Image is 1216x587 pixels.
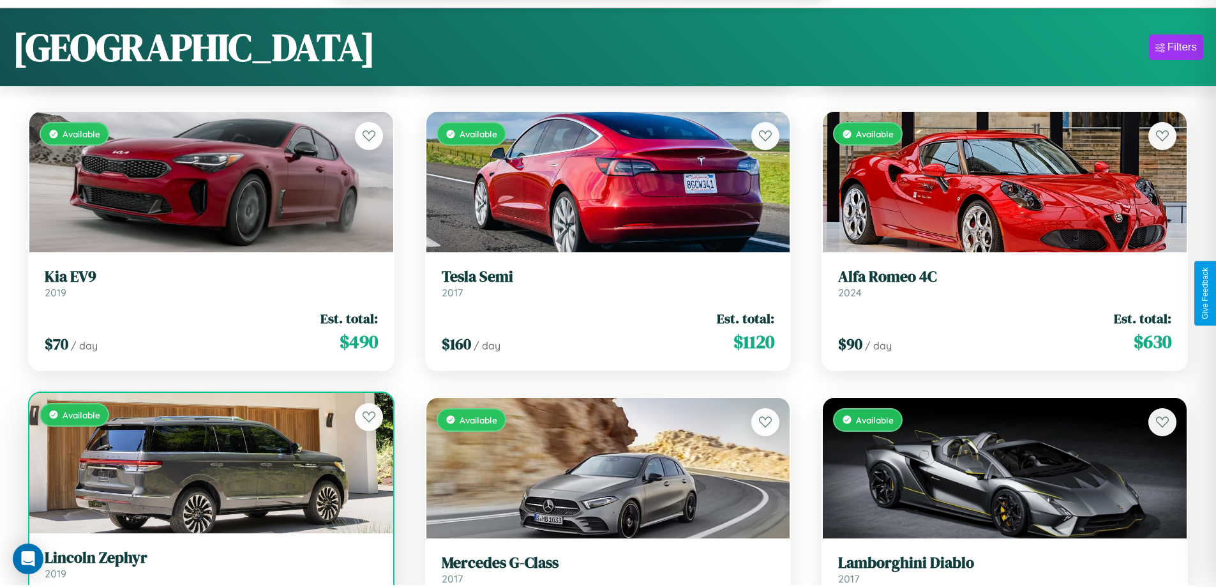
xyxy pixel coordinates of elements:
[1149,34,1203,60] button: Filters
[856,415,894,425] span: Available
[442,554,775,572] h3: Mercedes G-Class
[1114,309,1171,328] span: Est. total:
[63,128,100,139] span: Available
[717,309,774,328] span: Est. total:
[45,549,378,580] a: Lincoln Zephyr2019
[838,333,862,354] span: $ 90
[1167,41,1197,54] div: Filters
[45,268,378,286] h3: Kia EV9
[45,333,68,354] span: $ 70
[45,567,66,580] span: 2019
[45,286,66,299] span: 2019
[320,309,378,328] span: Est. total:
[45,549,378,567] h3: Lincoln Zephyr
[838,554,1171,585] a: Lamborghini Diablo2017
[442,554,775,585] a: Mercedes G-Class2017
[838,554,1171,572] h3: Lamborghini Diablo
[442,268,775,299] a: Tesla Semi2017
[838,286,862,299] span: 2024
[63,409,100,420] span: Available
[838,268,1171,286] h3: Alfa Romeo 4C
[474,339,500,352] span: / day
[71,339,98,352] span: / day
[442,286,463,299] span: 2017
[13,544,43,574] div: Open Intercom Messenger
[45,268,378,299] a: Kia EV92019
[442,333,471,354] span: $ 160
[442,572,463,585] span: 2017
[13,21,375,73] h1: [GEOGRAPHIC_DATA]
[838,572,859,585] span: 2017
[442,268,775,286] h3: Tesla Semi
[838,268,1171,299] a: Alfa Romeo 4C2024
[733,329,774,354] span: $ 1120
[460,415,497,425] span: Available
[865,339,892,352] span: / day
[1201,268,1210,319] div: Give Feedback
[460,128,497,139] span: Available
[1134,329,1171,354] span: $ 630
[340,329,378,354] span: $ 490
[856,128,894,139] span: Available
